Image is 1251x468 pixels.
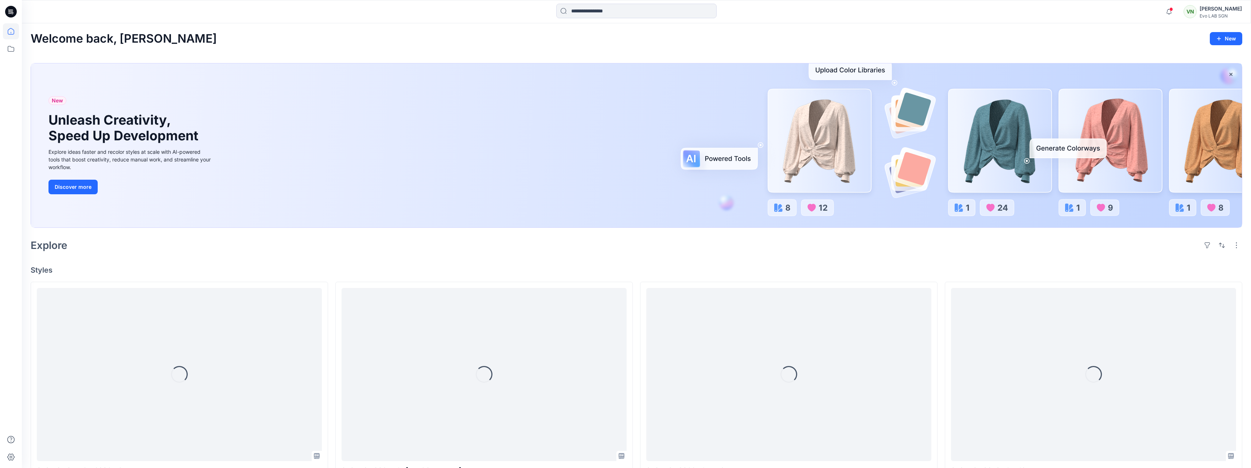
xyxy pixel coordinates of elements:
[31,239,67,251] h2: Explore
[48,180,213,194] a: Discover more
[48,148,213,171] div: Explore ideas faster and recolor styles at scale with AI-powered tools that boost creativity, red...
[1210,32,1242,45] button: New
[1200,4,1242,13] div: [PERSON_NAME]
[31,32,217,46] h2: Welcome back, [PERSON_NAME]
[48,112,202,144] h1: Unleash Creativity, Speed Up Development
[48,180,98,194] button: Discover more
[1184,5,1197,18] div: VN
[31,266,1242,274] h4: Styles
[52,96,63,105] span: New
[1200,13,1242,19] div: Evo LAB SGN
